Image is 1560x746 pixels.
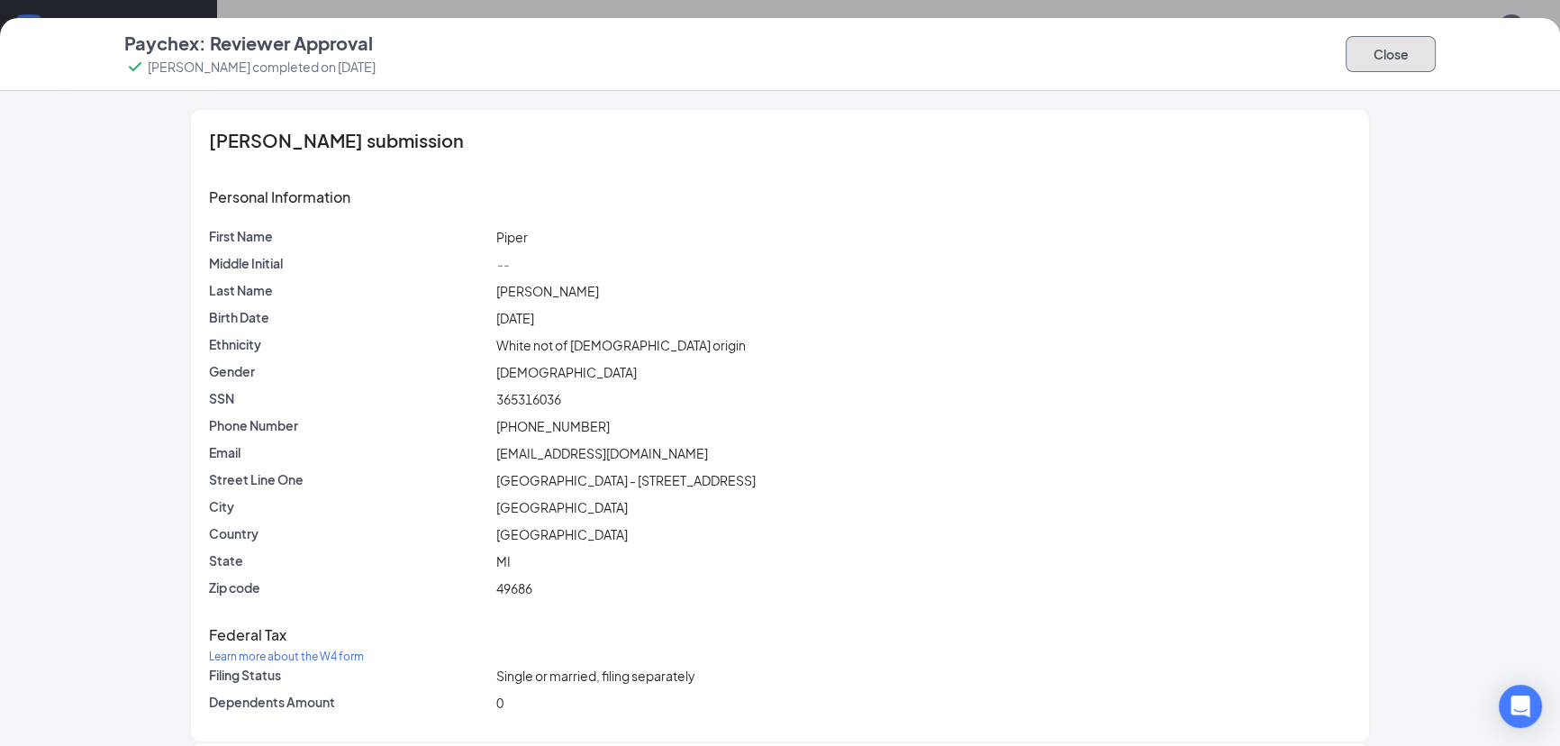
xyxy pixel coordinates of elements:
span: [PHONE_NUMBER] [496,418,610,434]
div: Open Intercom Messenger [1499,685,1542,728]
p: First Name [209,227,489,245]
span: [GEOGRAPHIC_DATA] [496,499,628,515]
span: 365316036 [496,391,561,407]
span: -- [496,256,509,272]
span: [DEMOGRAPHIC_DATA] [496,364,637,380]
span: [GEOGRAPHIC_DATA] [496,526,628,542]
a: Learn more about the W4 form [209,647,364,663]
p: Filing Status [209,666,489,684]
span: Federal Tax [209,625,286,644]
p: Country [209,524,489,542]
span: MI [496,553,511,569]
p: City [209,497,489,515]
span: Learn more about the W4 form [209,650,364,663]
p: Email [209,443,489,461]
span: Personal Information [209,187,350,206]
p: Ethnicity [209,335,489,353]
svg: Checkmark [124,56,146,77]
h4: Paychex: Reviewer Approval [124,31,373,56]
p: Birth Date [209,308,489,326]
span: [EMAIL_ADDRESS][DOMAIN_NAME] [496,445,708,461]
span: [PERSON_NAME] [496,283,599,299]
span: White not of [DEMOGRAPHIC_DATA] origin [496,337,746,353]
p: State [209,551,489,569]
p: Street Line One [209,470,489,488]
p: Dependents Amount [209,693,489,711]
span: 49686 [496,580,532,596]
p: Zip code [209,578,489,596]
span: Piper [496,229,528,245]
p: Phone Number [209,416,489,434]
p: Gender [209,362,489,380]
p: Last Name [209,281,489,299]
span: Single or married, filing separately [496,668,695,684]
span: 0 [496,695,503,711]
span: [DATE] [496,310,534,326]
p: SSN [209,389,489,407]
span: [PERSON_NAME] submission [209,132,464,150]
span: [GEOGRAPHIC_DATA] - [STREET_ADDRESS] [496,472,756,488]
button: Close [1346,36,1436,72]
p: Middle Initial [209,254,489,272]
p: [PERSON_NAME] completed on [DATE] [148,58,376,76]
